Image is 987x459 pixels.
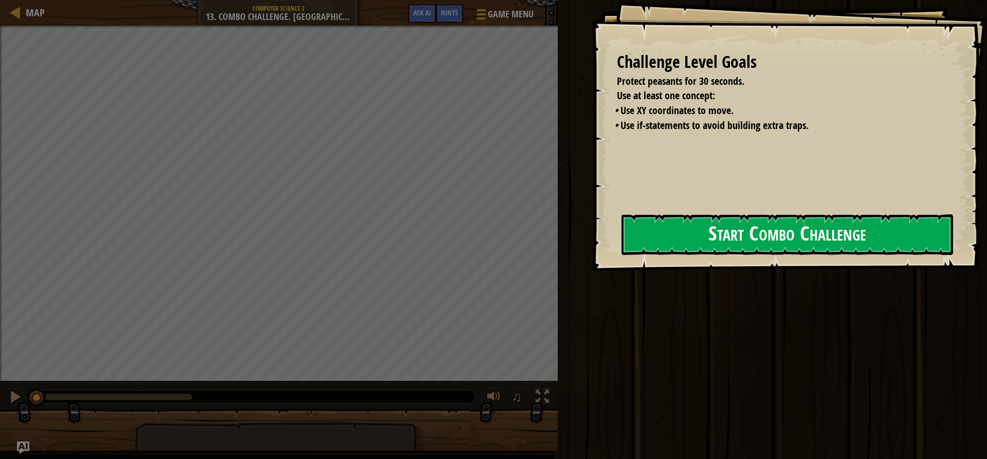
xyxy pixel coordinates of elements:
[413,8,431,17] span: Ask AI
[532,388,553,409] button: Toggle fullscreen
[488,8,534,21] span: Game Menu
[509,388,527,409] button: ♫
[5,388,26,409] button: Ctrl + P: Pause
[441,8,458,17] span: Hints
[617,50,951,74] div: Challenge Level Goals
[21,6,45,20] a: Map
[484,388,504,409] button: Adjust volume
[26,6,45,20] span: Map
[620,118,809,132] span: Use if-statements to avoid building extra traps.
[604,88,948,103] li: Use at least one concept:
[17,442,29,454] button: Ask AI
[604,74,948,89] li: Protect peasants for 30 seconds.
[614,118,948,133] li: Use if-statements to avoid building extra traps.
[614,118,618,132] i: •
[614,103,948,118] li: Use XY coordinates to move.
[620,103,734,117] span: Use XY coordinates to move.
[622,214,953,255] button: Start Combo Challenge
[468,4,540,28] button: Game Menu
[408,4,436,23] button: Ask AI
[617,88,715,102] span: Use at least one concept:
[511,389,522,405] span: ♫
[614,103,618,117] i: •
[617,74,744,88] span: Protect peasants for 30 seconds.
